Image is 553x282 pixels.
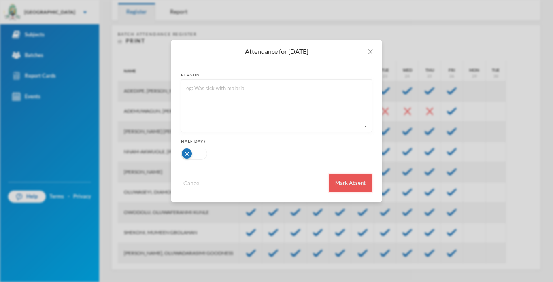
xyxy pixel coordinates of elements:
i: icon: close [367,49,374,55]
button: Cancel [181,178,203,188]
div: reason [181,72,372,78]
div: Attendance for [DATE] [181,47,372,56]
button: Close [359,40,382,63]
button: Mark Absent [329,174,372,192]
div: Half Day? [181,138,372,144]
